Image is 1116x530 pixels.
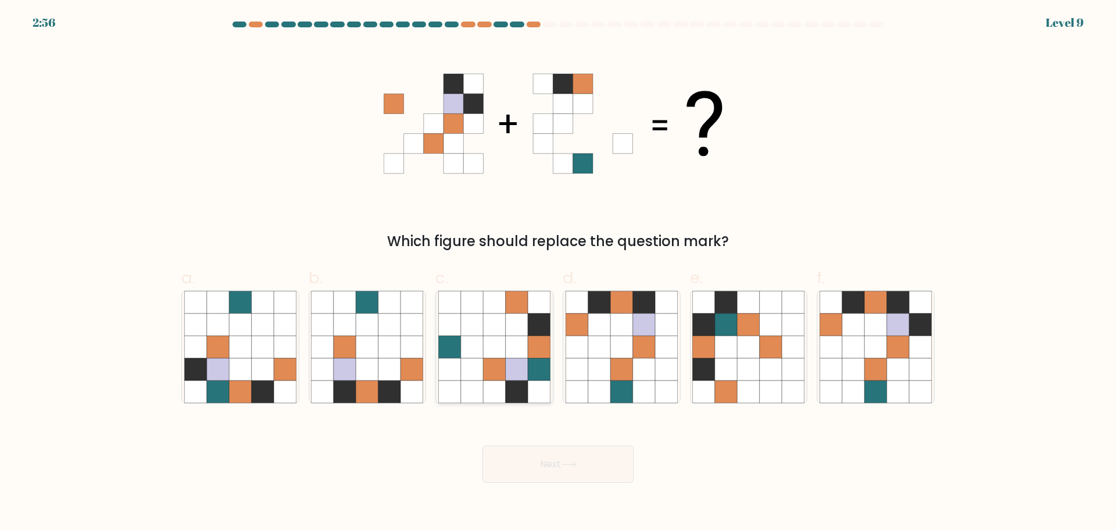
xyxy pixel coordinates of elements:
span: d. [563,266,577,289]
span: c. [435,266,448,289]
span: a. [181,266,195,289]
button: Next [482,446,634,483]
div: Level 9 [1046,14,1083,31]
div: Which figure should replace the question mark? [188,231,928,252]
div: 2:56 [33,14,55,31]
span: e. [690,266,703,289]
span: b. [309,266,323,289]
span: f. [817,266,825,289]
